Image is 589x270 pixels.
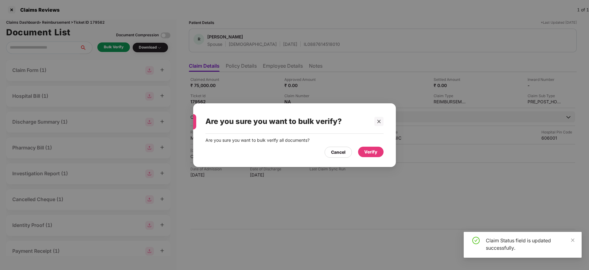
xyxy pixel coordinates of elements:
[486,237,574,252] div: Claim Status field is updated successfully.
[377,119,381,123] span: close
[571,238,575,242] span: close
[205,137,384,143] div: Are you sure you want to bulk verify all documents?
[472,237,480,244] span: check-circle
[331,149,345,155] div: Cancel
[364,148,377,155] div: Verify
[205,109,369,133] div: Are you sure you want to bulk verify?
